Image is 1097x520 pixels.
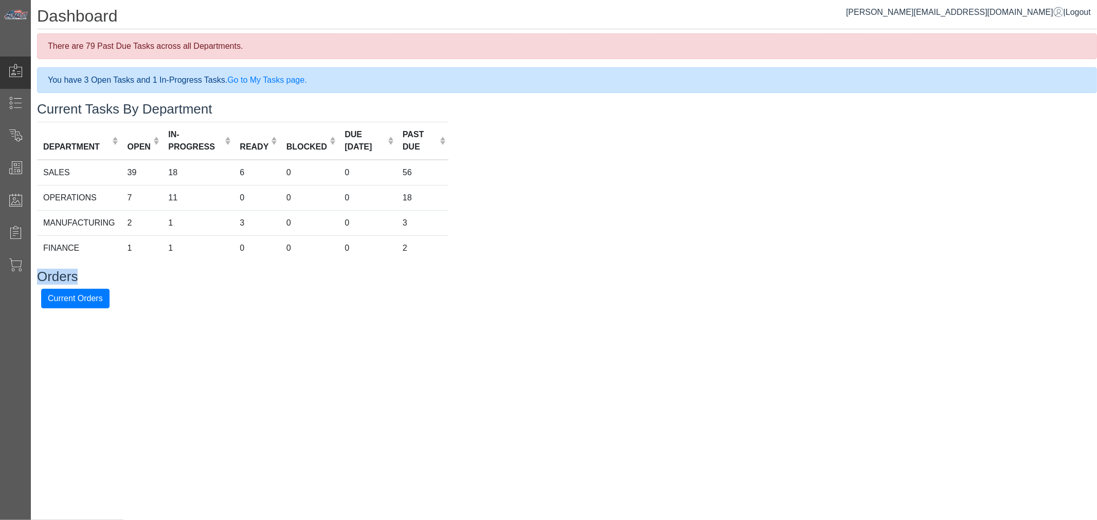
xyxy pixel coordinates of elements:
td: 2 [397,235,448,261]
td: SALES [37,160,121,185]
td: 0 [338,210,397,235]
div: OPEN [128,141,151,153]
td: 0 [280,185,339,210]
div: READY [240,141,268,153]
td: 3 [397,210,448,235]
img: Metals Direct Inc Logo [3,9,29,21]
td: 0 [280,210,339,235]
td: 1 [162,235,233,261]
td: 6 [233,160,280,185]
td: 0 [233,185,280,210]
td: 2 [121,210,163,235]
td: 18 [162,160,233,185]
td: 56 [397,160,448,185]
div: There are 79 Past Due Tasks across all Departments. [37,33,1097,59]
td: 0 [338,235,397,261]
div: PAST DUE [403,128,437,153]
td: 0 [280,160,339,185]
td: 11 [162,185,233,210]
div: BLOCKED [286,141,327,153]
td: 39 [121,160,163,185]
td: 1 [162,210,233,235]
h3: Orders [37,269,1097,285]
a: Go to My Tasks page. [227,76,307,84]
div: IN-PROGRESS [168,128,222,153]
td: 7 [121,185,163,210]
h1: Dashboard [37,6,1097,29]
div: | [846,6,1091,18]
td: 3 [233,210,280,235]
span: Logout [1066,8,1091,16]
td: FINANCE [37,235,121,261]
td: 1 [121,235,163,261]
a: Current Orders [41,293,110,302]
td: 0 [280,235,339,261]
div: You have 3 Open Tasks and 1 In-Progress Tasks. [37,67,1097,93]
a: [PERSON_NAME][EMAIL_ADDRESS][DOMAIN_NAME] [846,8,1064,16]
td: 0 [233,235,280,261]
div: DEPARTMENT [43,141,110,153]
td: MANUFACTURING [37,210,121,235]
td: 18 [397,185,448,210]
td: OPERATIONS [37,185,121,210]
td: 0 [338,185,397,210]
button: Current Orders [41,289,110,308]
h3: Current Tasks By Department [37,101,1097,117]
td: 0 [338,160,397,185]
div: DUE [DATE] [345,128,385,153]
